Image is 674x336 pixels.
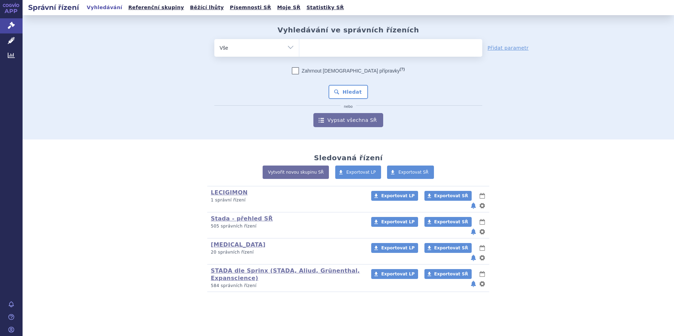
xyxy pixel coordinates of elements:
[371,243,418,253] a: Exportovat LP
[347,170,376,175] span: Exportovat LP
[371,217,418,227] a: Exportovat LP
[211,197,362,203] p: 1 správní řízení
[434,193,468,198] span: Exportovat SŘ
[211,189,247,196] a: LECIGIMON
[304,3,346,12] a: Statistiky SŘ
[387,166,434,179] a: Exportovat SŘ
[277,26,419,34] h2: Vyhledávání ve správních řízeních
[329,85,368,99] button: Hledat
[371,191,418,201] a: Exportovat LP
[381,245,415,250] span: Exportovat LP
[211,267,360,281] a: STADA dle Sprinx (STADA, Aliud, Grünenthal, Expanscience)
[188,3,226,12] a: Běžící lhůty
[126,3,186,12] a: Referenční skupiny
[470,201,477,210] button: notifikace
[479,280,486,288] button: nastavení
[479,228,486,236] button: nastavení
[23,2,85,12] h2: Správní řízení
[228,3,273,12] a: Písemnosti SŘ
[381,219,415,224] span: Exportovat LP
[335,166,381,179] a: Exportovat LP
[479,218,486,226] button: lhůty
[479,244,486,252] button: lhůty
[381,272,415,276] span: Exportovat LP
[263,166,329,179] a: Vytvořit novou skupinu SŘ
[424,191,472,201] a: Exportovat SŘ
[479,270,486,278] button: lhůty
[398,170,429,175] span: Exportovat SŘ
[479,192,486,200] button: lhůty
[314,154,382,162] h2: Sledovaná řízení
[400,67,405,71] abbr: (?)
[292,67,405,74] label: Zahrnout [DEMOGRAPHIC_DATA] přípravky
[470,228,477,236] button: notifikace
[211,283,362,289] p: 584 správních řízení
[470,280,477,288] button: notifikace
[434,219,468,224] span: Exportovat SŘ
[85,3,124,12] a: Vyhledávání
[371,269,418,279] a: Exportovat LP
[434,272,468,276] span: Exportovat SŘ
[434,245,468,250] span: Exportovat SŘ
[479,201,486,210] button: nastavení
[275,3,302,12] a: Moje SŘ
[424,243,472,253] a: Exportovat SŘ
[424,217,472,227] a: Exportovat SŘ
[470,254,477,262] button: notifikace
[211,223,362,229] p: 505 správních řízení
[424,269,472,279] a: Exportovat SŘ
[488,44,529,51] a: Přidat parametr
[341,105,356,109] i: nebo
[211,215,273,222] a: Stada - přehled SŘ
[479,254,486,262] button: nastavení
[381,193,415,198] span: Exportovat LP
[211,249,362,255] p: 20 správních řízení
[313,113,383,127] a: Vypsat všechna SŘ
[211,241,265,248] a: [MEDICAL_DATA]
